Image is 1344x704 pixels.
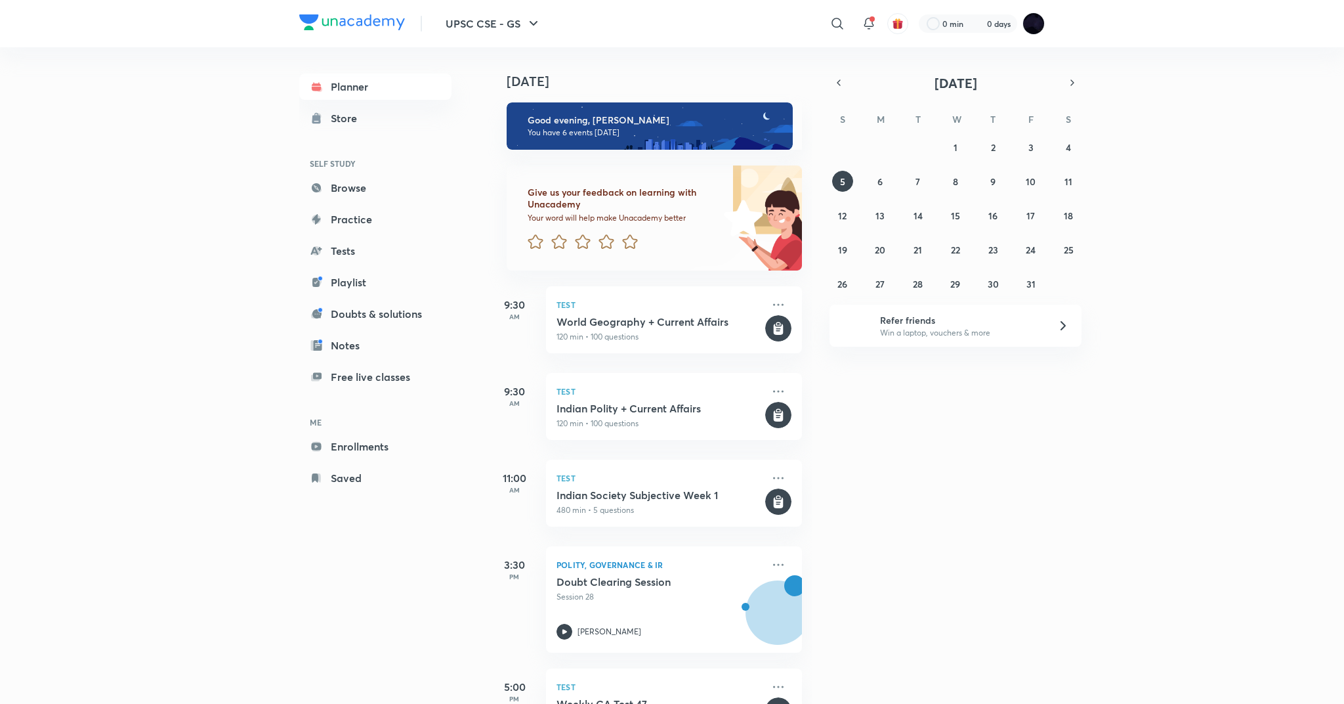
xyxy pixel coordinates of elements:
abbr: October 1, 2025 [954,141,957,154]
a: Store [299,105,451,131]
button: October 15, 2025 [945,205,966,226]
h5: 3:30 [488,557,541,573]
img: streak [971,17,984,30]
abbr: October 2, 2025 [991,141,996,154]
button: October 5, 2025 [832,171,853,192]
abbr: Wednesday [952,113,961,125]
abbr: October 8, 2025 [953,175,958,188]
button: October 27, 2025 [870,273,891,294]
h5: World Geography + Current Affairs [556,315,763,328]
p: Test [556,297,763,313]
p: Test [556,679,763,695]
p: PM [488,573,541,581]
p: AM [488,399,541,407]
abbr: October 31, 2025 [1026,278,1036,290]
button: October 10, 2025 [1020,171,1041,192]
abbr: October 28, 2025 [913,278,923,290]
button: October 28, 2025 [908,273,929,294]
button: October 23, 2025 [982,239,1003,260]
button: October 19, 2025 [832,239,853,260]
h5: 9:30 [488,297,541,313]
a: Playlist [299,269,451,296]
abbr: October 3, 2025 [1028,141,1034,154]
img: Company Logo [299,14,405,30]
abbr: October 10, 2025 [1026,175,1036,188]
abbr: October 22, 2025 [951,244,960,256]
button: October 24, 2025 [1020,239,1041,260]
a: Practice [299,206,451,232]
abbr: October 12, 2025 [838,209,847,222]
button: October 17, 2025 [1020,205,1041,226]
img: feedback_image [679,165,802,271]
a: Notes [299,332,451,359]
button: [DATE] [848,74,1063,92]
h4: [DATE] [507,74,815,89]
button: October 31, 2025 [1020,273,1041,294]
p: Session 28 [556,591,763,603]
button: October 29, 2025 [945,273,966,294]
button: October 22, 2025 [945,239,966,260]
abbr: Sunday [840,113,845,125]
abbr: October 9, 2025 [990,175,996,188]
img: Megha Gor [1022,12,1045,35]
p: 480 min • 5 questions [556,504,763,516]
h6: Refer friends [880,313,1041,327]
abbr: October 19, 2025 [838,244,847,256]
h6: Give us your feedback on learning with Unacademy [528,187,719,210]
h5: Indian Polity + Current Affairs [556,402,763,415]
img: avatar [892,18,904,30]
h6: Good evening, [PERSON_NAME] [528,114,781,126]
abbr: Monday [877,113,885,125]
p: Win a laptop, vouchers & more [880,327,1041,339]
h6: SELF STUDY [299,152,451,175]
button: avatar [887,13,908,34]
abbr: October 16, 2025 [988,209,997,222]
a: Doubts & solutions [299,301,451,327]
abbr: October 7, 2025 [915,175,920,188]
button: October 8, 2025 [945,171,966,192]
p: Test [556,470,763,486]
abbr: Tuesday [915,113,921,125]
button: October 7, 2025 [908,171,929,192]
p: Your word will help make Unacademy better [528,213,719,223]
abbr: October 14, 2025 [913,209,923,222]
button: October 2, 2025 [982,137,1003,158]
div: Store [331,110,365,126]
button: October 12, 2025 [832,205,853,226]
a: Free live classes [299,364,451,390]
span: [DATE] [934,74,977,92]
abbr: October 20, 2025 [875,244,885,256]
p: [PERSON_NAME] [577,626,641,638]
abbr: October 30, 2025 [988,278,999,290]
button: UPSC CSE - GS [438,11,549,37]
abbr: Thursday [990,113,996,125]
p: PM [488,695,541,703]
p: 120 min • 100 questions [556,418,763,429]
abbr: October 27, 2025 [875,278,885,290]
p: AM [488,313,541,320]
p: You have 6 events [DATE] [528,127,781,138]
button: October 14, 2025 [908,205,929,226]
abbr: October 21, 2025 [913,244,922,256]
abbr: October 23, 2025 [988,244,998,256]
p: AM [488,486,541,494]
button: October 6, 2025 [870,171,891,192]
a: Browse [299,175,451,201]
h5: 11:00 [488,470,541,486]
img: unacademy [730,575,802,666]
a: Planner [299,74,451,100]
a: Company Logo [299,14,405,33]
abbr: October 24, 2025 [1026,244,1036,256]
p: Polity, Governance & IR [556,557,763,573]
h5: Indian Society Subjective Week 1 [556,489,763,502]
abbr: October 13, 2025 [875,209,885,222]
button: October 21, 2025 [908,239,929,260]
a: Saved [299,465,451,491]
button: October 4, 2025 [1058,137,1079,158]
button: October 25, 2025 [1058,239,1079,260]
img: referral [840,313,866,339]
abbr: October 18, 2025 [1064,209,1073,222]
h5: 5:00 [488,679,541,695]
abbr: October 15, 2025 [951,209,960,222]
abbr: October 29, 2025 [950,278,960,290]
